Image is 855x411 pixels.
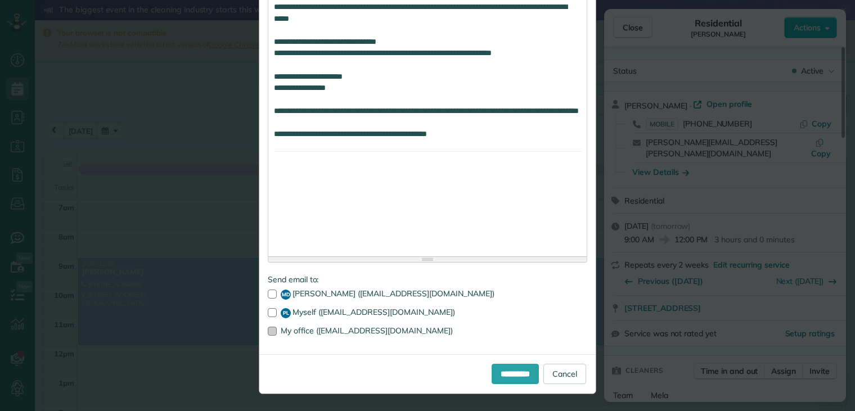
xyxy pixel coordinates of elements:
[281,308,291,318] span: PL
[268,257,587,262] div: Resize
[281,290,291,300] span: MD
[268,290,587,300] label: [PERSON_NAME] ([EMAIL_ADDRESS][DOMAIN_NAME])
[268,327,587,335] label: My office ([EMAIL_ADDRESS][DOMAIN_NAME])
[543,364,586,384] a: Cancel
[268,274,587,285] label: Send email to:
[268,308,587,318] label: Myself ([EMAIL_ADDRESS][DOMAIN_NAME])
